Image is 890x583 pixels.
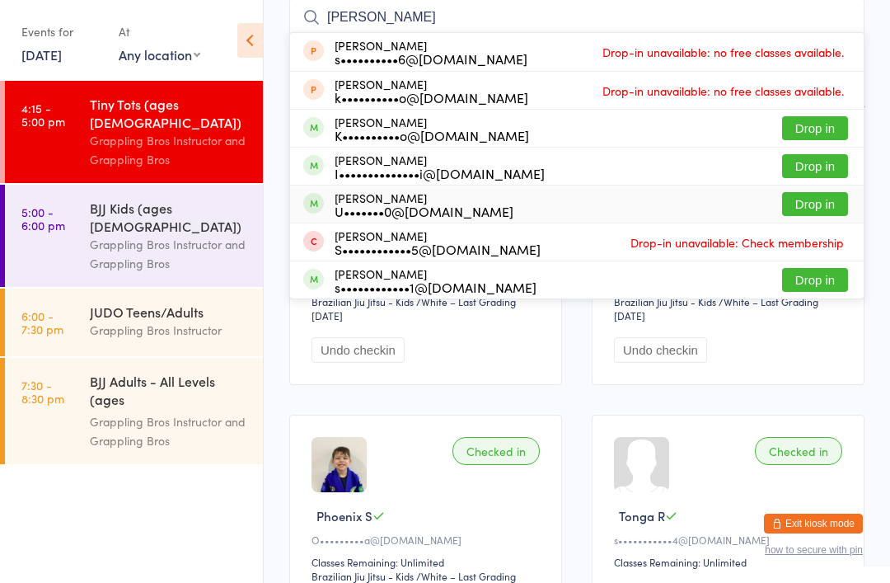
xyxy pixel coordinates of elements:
[782,154,848,178] button: Drop in
[21,378,64,405] time: 7:30 - 8:30 pm
[614,555,847,569] div: Classes Remaining: Unlimited
[614,337,707,363] button: Undo checkin
[598,78,848,103] span: Drop-in unavailable: no free classes available.
[5,358,263,464] a: 7:30 -8:30 pmBJJ Adults - All Levels (ages [DEMOGRAPHIC_DATA]+)Grappling Bros Instructor and Grap...
[335,229,541,256] div: [PERSON_NAME]
[311,555,545,569] div: Classes Remaining: Unlimited
[21,45,62,63] a: [DATE]
[90,235,249,273] div: Grappling Bros Instructor and Grappling Bros
[335,167,545,180] div: I••••••••••••••i@[DOMAIN_NAME]
[311,337,405,363] button: Undo checkin
[90,95,249,131] div: Tiny Tots (ages [DEMOGRAPHIC_DATA])
[782,192,848,216] button: Drop in
[614,533,847,547] div: s•••••••••••4@[DOMAIN_NAME]
[452,437,540,465] div: Checked in
[21,101,65,128] time: 4:15 - 5:00 pm
[335,91,528,104] div: k••••••••••o@[DOMAIN_NAME]
[311,437,367,492] img: image1721026883.png
[619,507,665,524] span: Tonga R
[335,78,528,104] div: [PERSON_NAME]
[335,39,527,65] div: [PERSON_NAME]
[119,18,200,45] div: At
[311,533,545,547] div: O•••••••••a@[DOMAIN_NAME]
[764,514,863,534] button: Exit kiosk mode
[335,280,536,294] div: s••••••••••••1@[DOMAIN_NAME]
[5,289,263,356] a: 6:00 -7:30 pmJUDO Teens/AdultsGrappling Bros Instructor
[614,294,716,308] div: Brazilian Jiu Jitsu - Kids
[90,412,249,450] div: Grappling Bros Instructor and Grappling Bros
[21,205,65,232] time: 5:00 - 6:00 pm
[335,205,513,218] div: U•••••••0@[DOMAIN_NAME]
[335,129,529,142] div: K••••••••••o@[DOMAIN_NAME]
[765,544,863,556] button: how to secure with pin
[5,81,263,183] a: 4:15 -5:00 pmTiny Tots (ages [DEMOGRAPHIC_DATA])Grappling Bros Instructor and Grappling Bros
[5,185,263,287] a: 5:00 -6:00 pmBJJ Kids (ages [DEMOGRAPHIC_DATA])Grappling Bros Instructor and Grappling Bros
[90,303,249,321] div: JUDO Teens/Adults
[21,309,63,336] time: 6:00 - 7:30 pm
[90,321,249,340] div: Grappling Bros Instructor
[90,131,249,169] div: Grappling Bros Instructor and Grappling Bros
[21,18,102,45] div: Events for
[335,115,529,142] div: [PERSON_NAME]
[335,52,527,65] div: s••••••••••6@[DOMAIN_NAME]
[335,191,513,218] div: [PERSON_NAME]
[782,268,848,292] button: Drop in
[335,153,545,180] div: [PERSON_NAME]
[311,569,414,583] div: Brazilian Jiu Jitsu - Kids
[90,199,249,235] div: BJJ Kids (ages [DEMOGRAPHIC_DATA])
[335,267,536,294] div: [PERSON_NAME]
[316,507,372,524] span: Phoenix S
[755,437,842,465] div: Checked in
[598,40,848,64] span: Drop-in unavailable: no free classes available.
[90,372,249,412] div: BJJ Adults - All Levels (ages [DEMOGRAPHIC_DATA]+)
[119,45,200,63] div: Any location
[782,116,848,140] button: Drop in
[335,242,541,256] div: S••••••••••••5@[DOMAIN_NAME]
[626,230,848,255] span: Drop-in unavailable: Check membership
[311,294,414,308] div: Brazilian Jiu Jitsu - Kids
